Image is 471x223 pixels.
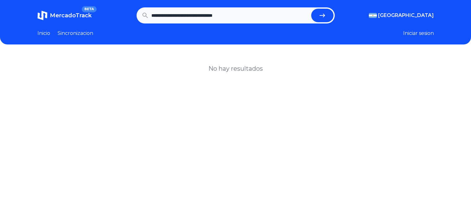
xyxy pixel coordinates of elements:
span: MercadoTrack [50,12,92,19]
button: [GEOGRAPHIC_DATA] [369,12,434,19]
img: MercadoTrack [37,11,47,20]
a: Sincronizacion [58,30,93,37]
h1: No hay resultados [208,64,263,73]
img: Argentina [369,13,377,18]
a: MercadoTrackBETA [37,11,92,20]
a: Inicio [37,30,50,37]
button: Iniciar sesion [403,30,434,37]
span: BETA [82,6,96,12]
span: [GEOGRAPHIC_DATA] [378,12,434,19]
